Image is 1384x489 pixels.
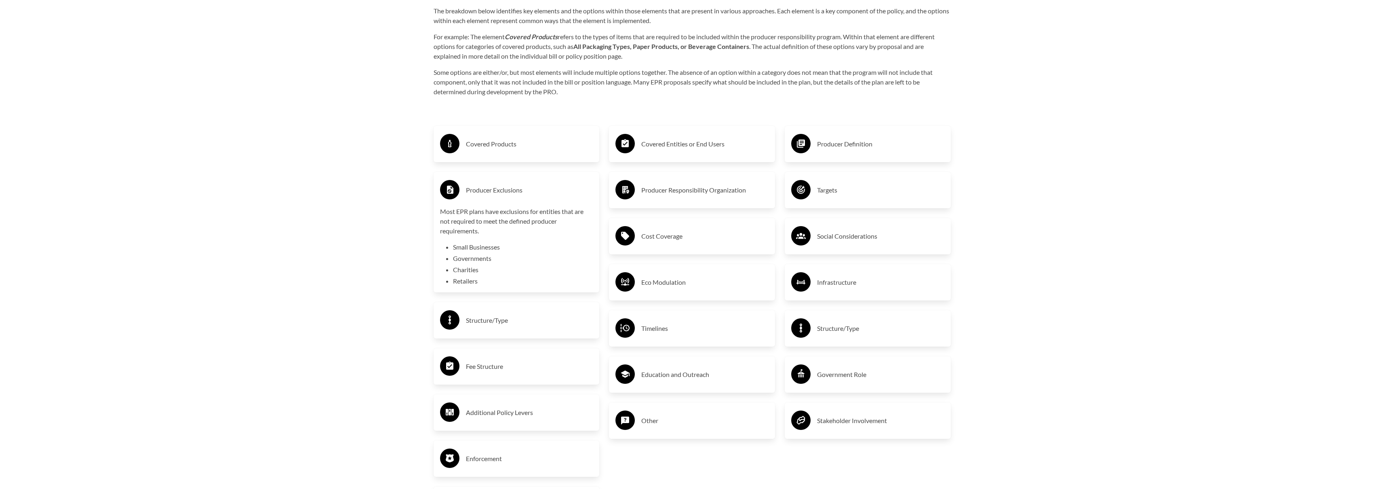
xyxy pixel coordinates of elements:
p: Most EPR plans have exclusions for entities that are not required to meet the defined producer re... [440,207,593,236]
h3: Government Role [817,368,944,381]
h3: Timelines [641,322,769,335]
h3: Fee Structure [466,360,593,373]
h3: Structure/Type [817,322,944,335]
h3: Stakeholder Involvement [817,414,944,427]
h3: Infrastructure [817,276,944,289]
h3: Producer Responsibility Organization [641,184,769,197]
h3: Eco Modulation [641,276,769,289]
h3: Producer Exclusions [466,184,593,197]
h3: Other [641,414,769,427]
h3: Covered Products [466,138,593,150]
p: The breakdown below identifies key elements and the options within those elements that are presen... [434,6,951,25]
li: Governments [453,254,593,263]
li: Small Businesses [453,242,593,252]
h3: Education and Outreach [641,368,769,381]
h3: Covered Entities or End Users [641,138,769,150]
li: Retailers [453,276,593,286]
h3: Structure/Type [466,314,593,327]
h3: Social Considerations [817,230,944,243]
li: Charities [453,265,593,275]
h3: Producer Definition [817,138,944,150]
h3: Targets [817,184,944,197]
h3: Additional Policy Levers [466,406,593,419]
strong: All Packaging Types, Paper Products, or Beverage Containers [573,42,749,50]
h3: Enforcement [466,452,593,465]
h3: Cost Coverage [641,230,769,243]
p: Some options are either/or, but most elements will include multiple options together. The absence... [434,68,951,97]
p: For example: The element refers to the types of items that are required to be included within the... [434,32,951,61]
strong: Covered Products [505,33,558,40]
